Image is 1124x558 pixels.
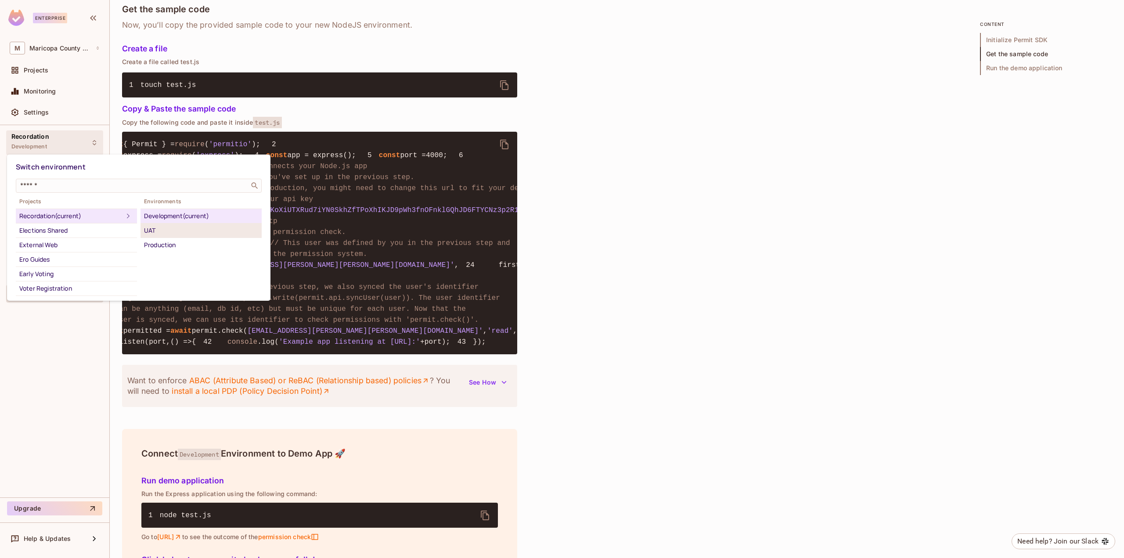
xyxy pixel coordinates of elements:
[1017,536,1099,547] div: Need help? Join our Slack
[16,162,86,172] span: Switch environment
[19,225,133,236] div: Elections Shared
[19,211,123,221] div: Recordation (current)
[16,198,137,205] span: Projects
[19,240,133,250] div: External Web
[19,269,133,279] div: Early Voting
[144,240,258,250] div: Production
[19,254,133,265] div: Ero Guides
[19,283,133,294] div: Voter Registration
[144,225,258,236] div: UAT
[144,211,258,221] div: Development (current)
[140,198,262,205] span: Environments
